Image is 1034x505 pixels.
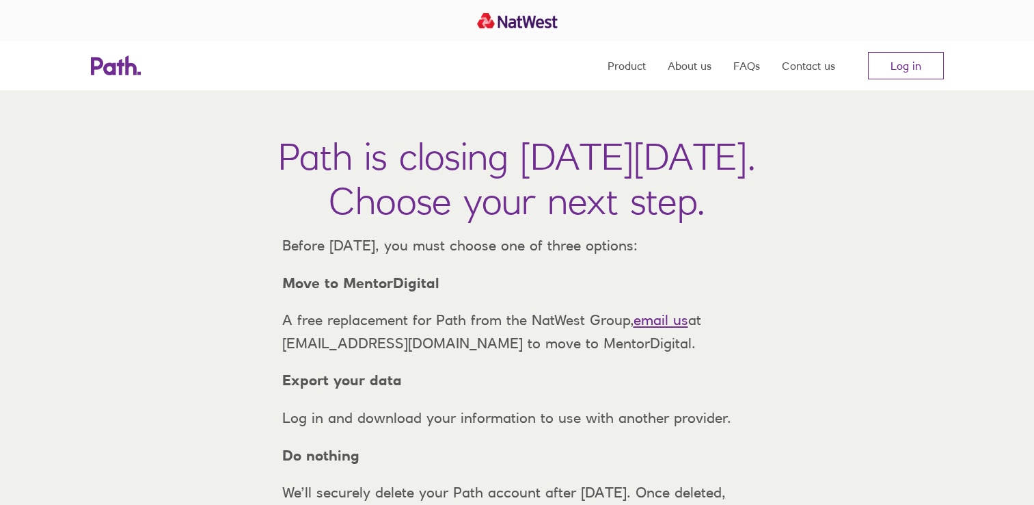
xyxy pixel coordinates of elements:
a: Product [608,41,646,90]
p: Before [DATE], you must choose one of three options: [271,234,763,257]
strong: Move to MentorDigital [282,274,439,292]
strong: Export your data [282,372,402,389]
h1: Path is closing [DATE][DATE]. Choose your next step. [278,134,756,223]
a: email us [634,311,688,328]
p: Log in and download your information to use with another provider. [271,406,763,430]
strong: Do nothing [282,447,359,464]
a: FAQs [733,41,760,90]
a: Contact us [782,41,835,90]
a: About us [668,41,711,90]
a: Log in [868,52,944,79]
p: A free replacement for Path from the NatWest Group, at [EMAIL_ADDRESS][DOMAIN_NAME] to move to Me... [271,309,763,354]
